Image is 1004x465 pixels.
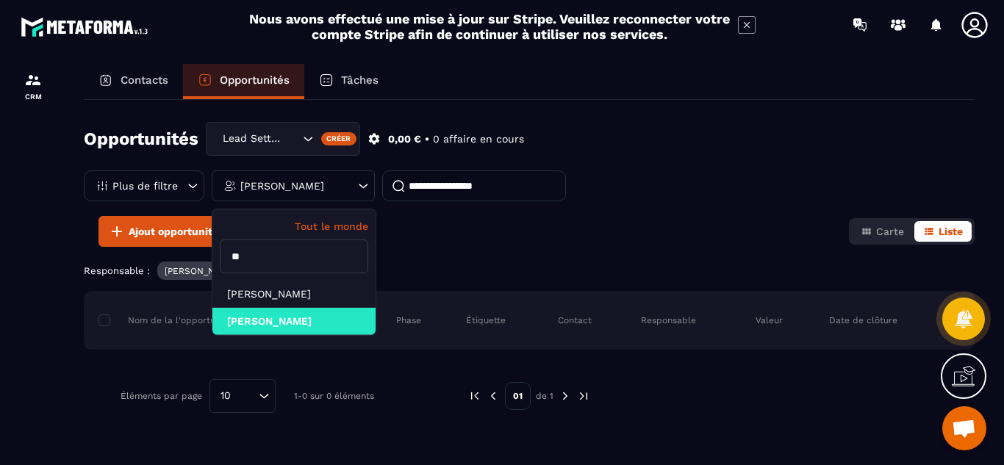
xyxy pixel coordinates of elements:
[433,132,524,146] p: 0 affaire en cours
[121,73,168,87] p: Contacts
[559,389,572,403] img: next
[425,132,429,146] p: •
[212,308,376,335] li: [PERSON_NAME]
[942,406,986,450] div: Ouvrir le chat
[914,221,972,242] button: Liste
[121,391,202,401] p: Éléments par page
[236,388,255,404] input: Search for option
[165,266,237,276] p: [PERSON_NAME]
[220,73,290,87] p: Opportunités
[220,220,368,232] p: Tout le monde
[248,11,731,42] h2: Nous avons effectué une mise à jour sur Stripe. Veuillez reconnecter votre compte Stripe afin de ...
[487,389,500,403] img: prev
[24,71,42,89] img: formation
[468,389,481,403] img: prev
[341,73,379,87] p: Tâches
[466,314,506,326] p: Étiquette
[209,379,276,413] div: Search for option
[4,93,62,101] p: CRM
[388,132,421,146] p: 0,00 €
[84,124,198,154] h2: Opportunités
[206,122,360,156] div: Search for option
[536,390,553,402] p: de 1
[21,13,153,40] img: logo
[98,314,232,326] p: Nom de la l'opportunité
[294,391,374,401] p: 1-0 sur 0 éléments
[84,265,150,276] p: Responsable :
[396,314,421,326] p: Phase
[84,64,183,99] a: Contacts
[939,226,963,237] span: Liste
[212,281,376,308] li: [PERSON_NAME]
[129,224,218,239] span: Ajout opportunité
[304,64,393,99] a: Tâches
[756,314,783,326] p: Valeur
[321,132,357,145] div: Créer
[829,314,897,326] p: Date de clôture
[183,64,304,99] a: Opportunités
[4,60,62,112] a: formationformationCRM
[219,131,284,147] span: Lead Setting
[240,181,324,191] p: [PERSON_NAME]
[558,314,592,326] p: Contact
[112,181,178,191] p: Plus de filtre
[505,382,531,410] p: 01
[641,314,696,326] p: Responsable
[284,131,299,147] input: Search for option
[852,221,913,242] button: Carte
[876,226,904,237] span: Carte
[98,216,228,247] button: Ajout opportunité
[215,388,236,404] span: 10
[577,389,590,403] img: next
